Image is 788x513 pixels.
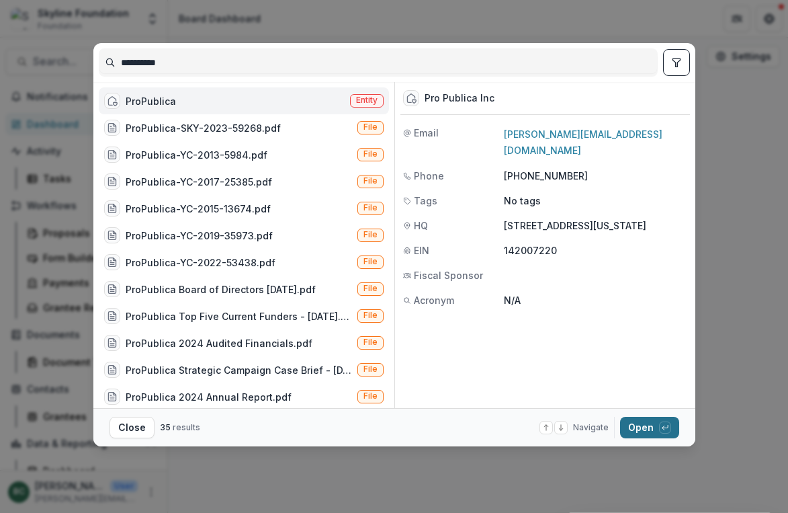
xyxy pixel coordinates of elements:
[126,255,275,270] div: ProPublica-YC-2022-53438.pdf
[363,176,378,186] span: File
[504,293,687,307] p: N/A
[363,364,378,374] span: File
[504,128,662,156] a: [PERSON_NAME][EMAIL_ADDRESS][DOMAIN_NAME]
[126,202,271,216] div: ProPublica-YC-2015-13674.pdf
[573,422,609,434] span: Navigate
[414,268,483,282] span: Fiscal Sponsor
[126,363,352,377] div: ProPublica Strategic Campaign Case Brief - [DATE] (compressed).pdf
[504,169,687,183] p: [PHONE_NUMBER]
[363,284,378,293] span: File
[126,148,267,162] div: ProPublica-YC-2013-5984.pdf
[363,203,378,212] span: File
[504,219,687,233] p: [STREET_ADDRESS][US_STATE]
[414,126,439,140] span: Email
[126,390,292,404] div: ProPublica 2024 Annual Report.pdf
[414,194,437,208] span: Tags
[414,293,454,307] span: Acronym
[173,422,200,432] span: results
[110,417,155,438] button: Close
[363,311,378,320] span: File
[126,94,176,108] div: ProPublica
[363,149,378,159] span: File
[425,93,494,104] div: Pro Publica Inc
[620,417,679,438] button: Open
[504,243,687,258] p: 142007220
[363,230,378,239] span: File
[363,338,378,347] span: File
[126,336,312,350] div: ProPublica 2024 Audited Financials.pdf
[126,121,281,135] div: ProPublica-SKY-2023-59268.pdf
[363,391,378,401] span: File
[414,243,429,258] span: EIN
[126,175,272,189] div: ProPublica-YC-2017-25385.pdf
[126,229,273,243] div: ProPublica-YC-2019-35973.pdf
[363,257,378,266] span: File
[663,49,690,76] button: toggle filters
[414,219,428,233] span: HQ
[126,282,316,297] div: ProPublica Board of Directors [DATE].pdf
[126,309,352,323] div: ProPublica Top Five Current Funders - [DATE].pdf
[363,122,378,132] span: File
[504,194,541,208] p: No tags
[356,95,378,105] span: Entity
[160,422,171,432] span: 35
[414,169,444,183] span: Phone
